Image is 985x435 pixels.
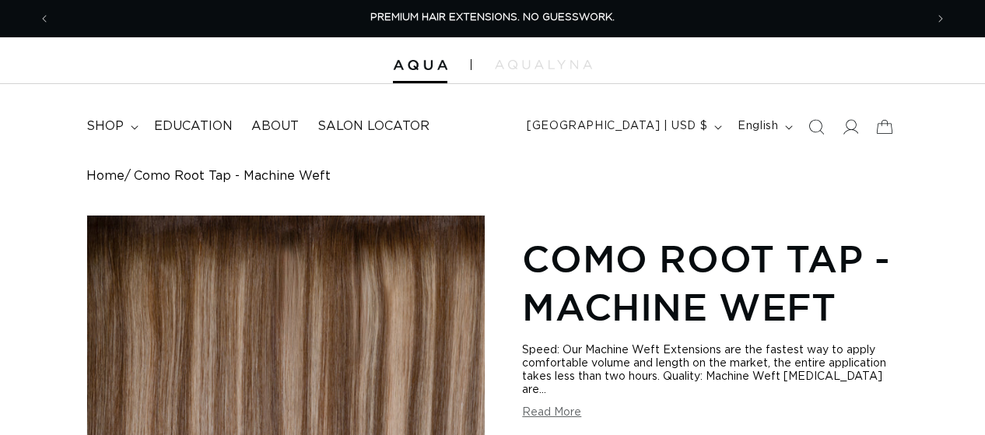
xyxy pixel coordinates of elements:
[86,118,124,135] span: shop
[522,344,899,397] div: Speed: Our Machine Weft Extensions are the fastest way to apply comfortable volume and length on ...
[308,109,439,144] a: Salon Locator
[522,234,899,332] h1: Como Root Tap - Machine Weft
[799,110,833,144] summary: Search
[242,109,308,144] a: About
[370,12,615,23] span: PREMIUM HAIR EXTENSIONS. NO GUESSWORK.
[728,112,799,142] button: English
[495,60,592,69] img: aqualyna.com
[27,4,61,33] button: Previous announcement
[317,118,429,135] span: Salon Locator
[522,406,581,419] button: Read More
[86,169,124,184] a: Home
[924,4,958,33] button: Next announcement
[393,60,447,71] img: Aqua Hair Extensions
[154,118,233,135] span: Education
[134,169,331,184] span: Como Root Tap - Machine Weft
[77,109,145,144] summary: shop
[738,118,778,135] span: English
[527,118,707,135] span: [GEOGRAPHIC_DATA] | USD $
[145,109,242,144] a: Education
[251,118,299,135] span: About
[86,169,899,184] nav: breadcrumbs
[517,112,728,142] button: [GEOGRAPHIC_DATA] | USD $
